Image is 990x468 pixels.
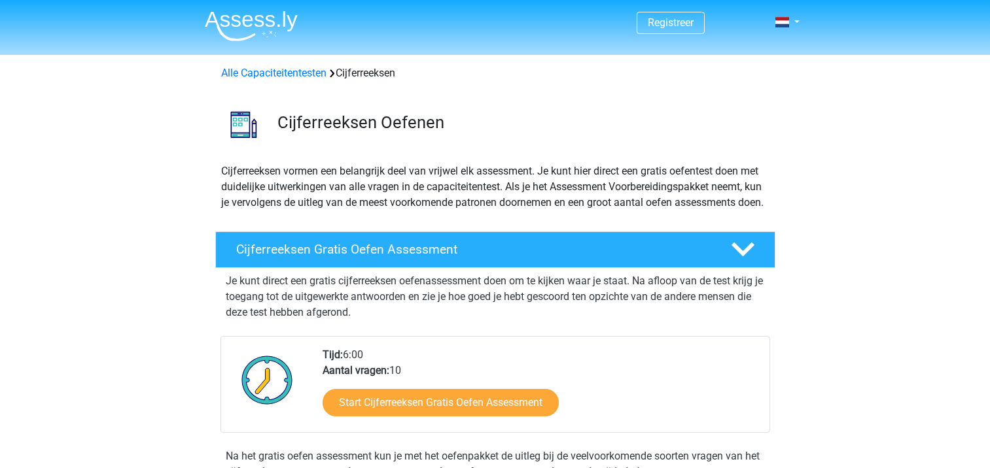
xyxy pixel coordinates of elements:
p: Je kunt direct een gratis cijferreeksen oefenassessment doen om te kijken waar je staat. Na afloo... [226,273,765,320]
h4: Cijferreeksen Gratis Oefen Assessment [236,242,710,257]
a: Alle Capaciteitentesten [221,67,327,79]
p: Cijferreeksen vormen een belangrijk deel van vrijwel elk assessment. Je kunt hier direct een grat... [221,163,769,210]
b: Tijd: [323,348,343,361]
h3: Cijferreeksen Oefenen [277,112,765,133]
a: Cijferreeksen Gratis Oefen Assessment [210,231,781,268]
b: Aantal vragen: [323,364,389,376]
img: Klok [234,347,300,412]
img: cijferreeksen [216,97,272,152]
div: 6:00 10 [313,347,769,432]
div: Cijferreeksen [216,65,775,81]
img: Assessly [205,10,298,41]
a: Start Cijferreeksen Gratis Oefen Assessment [323,389,559,416]
a: Registreer [648,16,694,29]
